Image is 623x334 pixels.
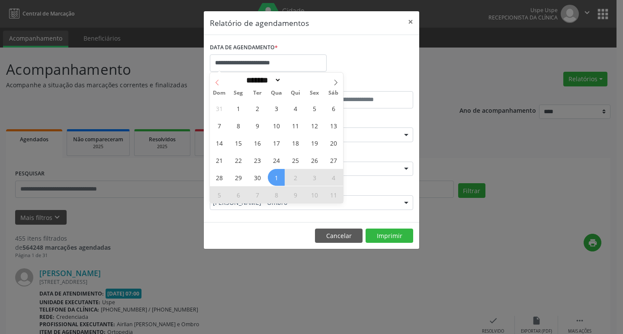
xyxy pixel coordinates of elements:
span: Setembro 10, 2025 [268,117,285,134]
select: Month [243,76,281,85]
input: Year [281,76,310,85]
span: Qui [286,90,305,96]
span: Setembro 19, 2025 [306,134,323,151]
span: Outubro 2, 2025 [287,169,304,186]
span: Setembro 14, 2025 [211,134,228,151]
span: Setembro 17, 2025 [268,134,285,151]
span: Setembro 15, 2025 [230,134,247,151]
span: Dom [210,90,229,96]
span: Setembro 21, 2025 [211,152,228,169]
button: Cancelar [315,229,363,243]
span: Setembro 3, 2025 [268,100,285,117]
span: Outubro 7, 2025 [249,186,266,203]
span: Outubro 3, 2025 [306,169,323,186]
span: Setembro 22, 2025 [230,152,247,169]
span: Setembro 20, 2025 [325,134,342,151]
span: Setembro 26, 2025 [306,152,323,169]
span: Setembro 8, 2025 [230,117,247,134]
span: Setembro 23, 2025 [249,152,266,169]
span: Setembro 7, 2025 [211,117,228,134]
button: Imprimir [366,229,413,243]
span: Setembro 29, 2025 [230,169,247,186]
span: Setembro 13, 2025 [325,117,342,134]
span: Outubro 10, 2025 [306,186,323,203]
span: Setembro 27, 2025 [325,152,342,169]
span: Setembro 24, 2025 [268,152,285,169]
span: Qua [267,90,286,96]
span: Setembro 12, 2025 [306,117,323,134]
span: Sáb [324,90,343,96]
span: Seg [229,90,248,96]
span: Sex [305,90,324,96]
span: Setembro 2, 2025 [249,100,266,117]
label: DATA DE AGENDAMENTO [210,41,278,54]
span: Setembro 28, 2025 [211,169,228,186]
span: Outubro 11, 2025 [325,186,342,203]
span: Outubro 4, 2025 [325,169,342,186]
span: Setembro 6, 2025 [325,100,342,117]
span: Setembro 11, 2025 [287,117,304,134]
span: Setembro 9, 2025 [249,117,266,134]
span: Setembro 5, 2025 [306,100,323,117]
span: Outubro 6, 2025 [230,186,247,203]
span: Outubro 1, 2025 [268,169,285,186]
span: Setembro 25, 2025 [287,152,304,169]
span: Setembro 18, 2025 [287,134,304,151]
label: ATÉ [314,78,413,91]
span: Ter [248,90,267,96]
span: Setembro 16, 2025 [249,134,266,151]
h5: Relatório de agendamentos [210,17,309,29]
span: Agosto 31, 2025 [211,100,228,117]
span: Setembro 1, 2025 [230,100,247,117]
span: Setembro 4, 2025 [287,100,304,117]
span: Outubro 9, 2025 [287,186,304,203]
span: Outubro 8, 2025 [268,186,285,203]
button: Close [402,11,419,32]
span: Setembro 30, 2025 [249,169,266,186]
span: Outubro 5, 2025 [211,186,228,203]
